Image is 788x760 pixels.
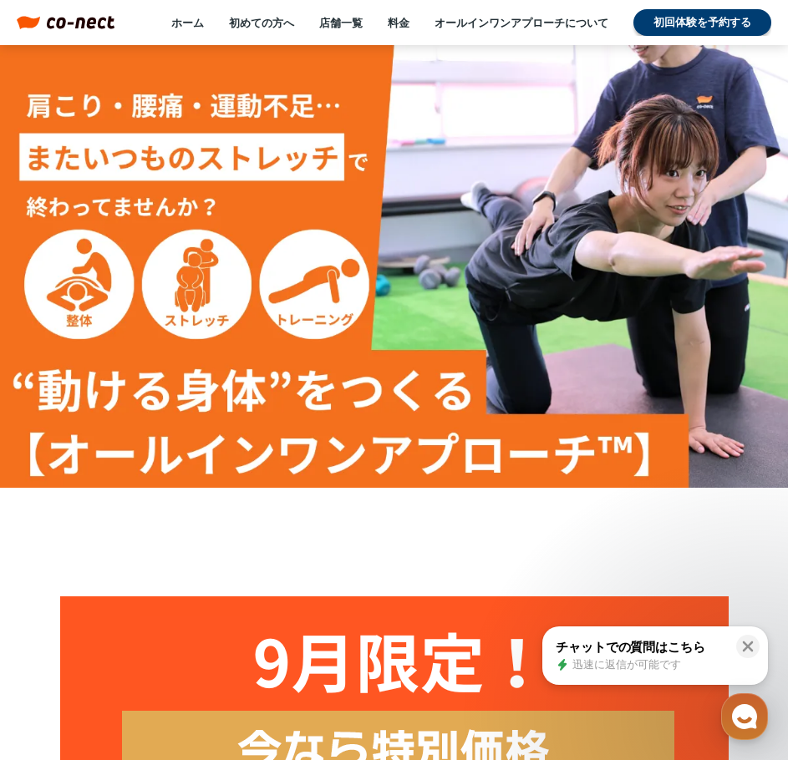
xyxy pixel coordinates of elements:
a: 料金 [388,15,409,30]
a: ホーム [171,15,204,30]
a: 初めての方へ [229,15,294,30]
a: 店舗一覧 [319,15,363,30]
a: オールインワンアプローチについて [435,15,608,30]
a: 初回体験を予約する [633,9,771,36]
